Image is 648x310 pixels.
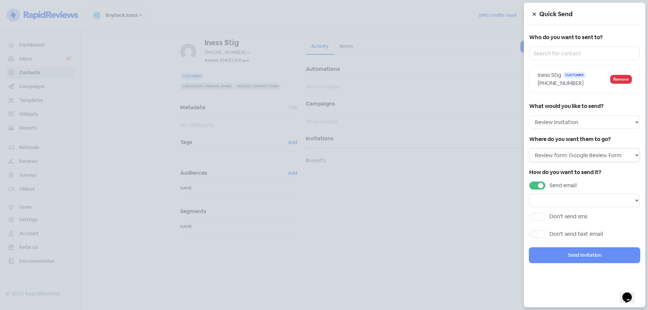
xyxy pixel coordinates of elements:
[611,75,631,83] button: Remove
[529,167,640,177] h5: How do you want to send it?
[529,47,640,60] input: Search for contact
[529,101,640,111] h5: What would you like to send?
[549,230,603,238] label: Don't send text email
[538,72,561,79] span: Iness Stig
[539,9,640,19] h5: Quick Send
[549,213,587,221] label: Don't send sms
[529,248,640,263] button: Send Invitation
[529,32,640,43] h5: Who do you want to sent to?
[563,72,586,79] span: Customer
[620,283,641,303] iframe: chat widget
[529,134,640,144] h5: Where do you want them to go?
[549,181,577,190] label: Send email
[538,79,611,87] div: [PHONE_NUMBER]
